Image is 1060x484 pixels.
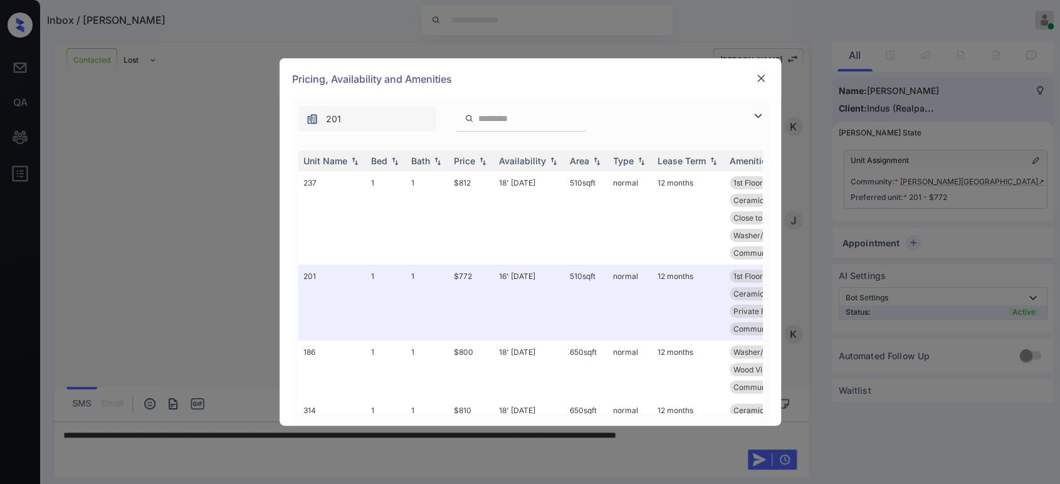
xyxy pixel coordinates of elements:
img: sorting [547,157,560,166]
span: Community Fee [733,324,790,334]
td: $812 [449,171,494,265]
div: Lease Term [658,155,706,166]
span: Community Fee [733,382,790,392]
img: sorting [707,157,720,166]
div: Unit Name [303,155,347,166]
td: 12 months [653,171,725,265]
img: sorting [349,157,361,166]
td: 510 sqft [565,265,608,340]
td: 12 months [653,340,725,399]
span: 1st Floor [733,178,763,187]
div: Bath [411,155,430,166]
img: sorting [590,157,603,166]
td: 18' [DATE] [494,340,565,399]
img: icon-zuma [306,113,318,125]
div: Amenities [730,155,772,166]
td: 314 [298,399,366,475]
td: $772 [449,265,494,340]
td: $800 [449,340,494,399]
div: Price [454,155,475,166]
td: 237 [298,171,366,265]
span: Ceramic Tile Ba... [733,406,796,415]
td: 1 [406,265,449,340]
td: 1 [406,340,449,399]
span: 201 [326,112,341,126]
div: Type [613,155,634,166]
span: Washer/Dryer Co... [733,231,801,240]
span: Ceramic Tile Di... [733,196,794,205]
span: Private Patio [733,307,779,316]
img: sorting [635,157,648,166]
img: sorting [476,157,489,166]
span: Washer/Dryer Co... [733,347,801,357]
td: 510 sqft [565,171,608,265]
td: 1 [366,340,406,399]
td: 1 [406,399,449,475]
td: 12 months [653,265,725,340]
td: normal [608,340,653,399]
span: Close to [PERSON_NAME]... [733,213,831,223]
img: sorting [389,157,401,166]
div: Bed [371,155,387,166]
td: 201 [298,265,366,340]
span: Community Fee [733,248,790,258]
td: 18' [DATE] [494,171,565,265]
td: 1 [366,399,406,475]
td: 12 months [653,399,725,475]
td: 650 sqft [565,340,608,399]
img: close [755,72,767,85]
img: sorting [431,157,444,166]
div: Pricing, Availability and Amenities [280,58,781,100]
td: 16' [DATE] [494,265,565,340]
span: Ceramic Tile Di... [733,289,794,298]
img: icon-zuma [464,113,474,124]
span: 1st Floor [733,271,763,281]
td: 1 [366,171,406,265]
td: normal [608,265,653,340]
td: 186 [298,340,366,399]
td: 650 sqft [565,399,608,475]
div: Area [570,155,589,166]
td: 18' [DATE] [494,399,565,475]
td: 1 [366,265,406,340]
td: normal [608,399,653,475]
div: Availability [499,155,546,166]
span: Wood Vinyl Dini... [733,365,794,374]
td: 1 [406,171,449,265]
td: $810 [449,399,494,475]
img: icon-zuma [750,108,765,124]
td: normal [608,171,653,265]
